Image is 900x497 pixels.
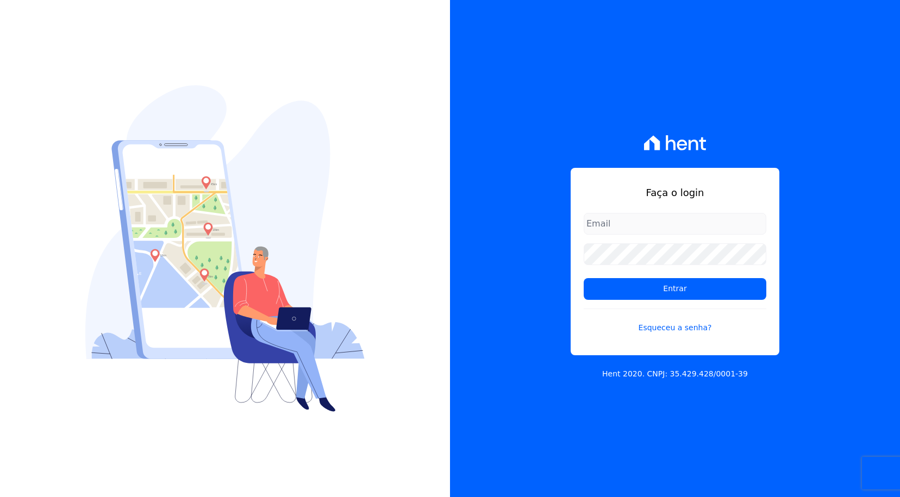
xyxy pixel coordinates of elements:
[584,309,766,334] a: Esqueceu a senha?
[602,368,748,380] p: Hent 2020. CNPJ: 35.429.428/0001-39
[584,185,766,200] h1: Faça o login
[85,85,365,412] img: Login
[584,278,766,300] input: Entrar
[584,213,766,235] input: Email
